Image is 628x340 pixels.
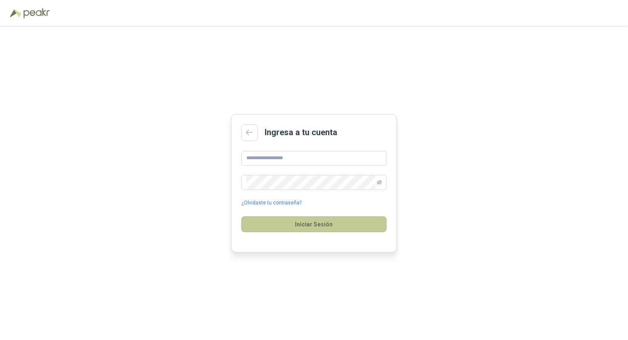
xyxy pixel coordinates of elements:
[241,199,302,207] a: ¿Olvidaste tu contraseña?
[10,9,22,17] img: Logo
[377,180,382,185] span: eye-invisible
[241,216,387,232] button: Iniciar Sesión
[265,126,337,139] h2: Ingresa a tu cuenta
[23,8,50,18] img: Peakr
